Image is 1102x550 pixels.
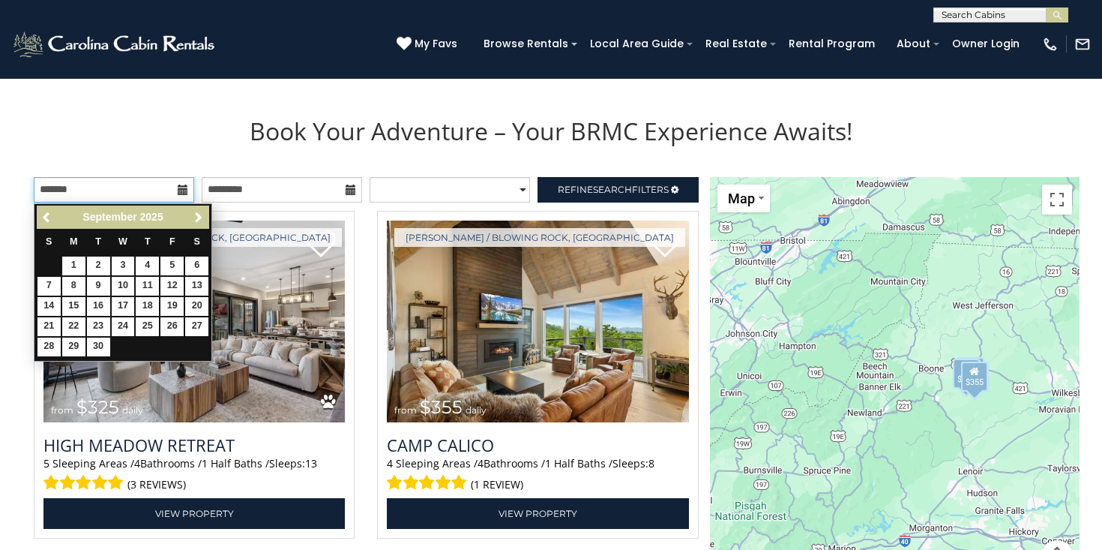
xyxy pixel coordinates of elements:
a: Browse Rentals [476,32,576,56]
a: 20 [185,297,208,316]
a: 17 [112,297,135,316]
span: 13 [305,456,317,470]
a: View Property [387,498,688,529]
a: 5 [160,257,184,275]
span: Search [593,184,632,195]
span: Thursday [145,236,151,247]
a: 6 [185,257,208,275]
a: High Meadow Retreat [43,434,345,456]
img: White-1-2.png [11,29,219,59]
a: 3 [112,257,135,275]
a: 2 [87,257,110,275]
div: $200 [957,356,984,386]
a: About [889,32,938,56]
img: Camp Calico [387,221,688,423]
span: Monday [70,236,78,247]
span: 4 [478,456,484,470]
a: Rental Program [781,32,882,56]
a: 16 [87,297,110,316]
a: 7 [37,277,61,296]
a: 23 [87,317,110,336]
div: $355 [953,359,980,389]
span: 2025 [140,211,163,223]
a: 21 [37,317,61,336]
span: 8 [648,456,654,470]
a: 19 [160,297,184,316]
a: 12 [160,277,184,296]
a: 15 [62,297,85,316]
span: (1 review) [471,475,523,494]
span: $355 [420,396,463,418]
a: Camp Calico [387,434,688,456]
div: $355 [961,362,988,392]
button: Toggle fullscreen view [1042,185,1072,215]
a: Owner Login [945,32,1027,56]
a: Previous [38,208,57,227]
span: Next [193,212,205,224]
span: from [394,404,417,416]
a: My Favs [397,36,461,53]
a: 28 [37,338,61,356]
span: September [82,211,136,223]
a: 8 [62,277,85,296]
span: (3 reviews) [127,475,186,494]
a: 13 [185,277,208,296]
a: Camp Calico from $355 daily [387,221,688,423]
div: Sleeping Areas / Bathrooms / Sleeps: [387,456,688,494]
span: 1 Half Baths / [202,456,269,470]
span: Map [728,191,755,206]
span: 5 [43,456,49,470]
a: [PERSON_NAME] / Blowing Rock, [GEOGRAPHIC_DATA] [394,228,685,247]
span: daily [466,404,487,416]
a: Local Area Guide [582,32,691,56]
span: Sunday [46,236,52,247]
a: 26 [160,317,184,336]
span: Tuesday [95,236,101,247]
a: 1 [62,257,85,275]
img: mail-regular-white.png [1074,36,1091,53]
a: RefineSearchFilters [538,177,698,203]
span: 1 Half Baths / [545,456,612,470]
a: 14 [37,297,61,316]
a: 27 [185,317,208,336]
img: phone-regular-white.png [1042,36,1059,53]
span: Wednesday [118,236,127,247]
a: Real Estate [698,32,774,56]
div: Sleeping Areas / Bathrooms / Sleeps: [43,456,345,494]
span: Previous [41,212,53,224]
a: View Property [43,498,345,529]
span: from [51,404,73,416]
span: My Favs [415,36,457,52]
span: 4 [134,456,140,470]
a: 22 [62,317,85,336]
span: Friday [169,236,175,247]
a: 24 [112,317,135,336]
a: 30 [87,338,110,356]
button: Change map style [717,185,770,212]
span: Refine Filters [558,184,669,195]
span: $325 [76,396,119,418]
a: 9 [87,277,110,296]
a: 29 [62,338,85,356]
a: 18 [136,297,159,316]
span: Saturday [194,236,200,247]
a: 25 [136,317,159,336]
a: Next [189,208,208,227]
h1: Book Your Adventure – Your BRMC Experience Awaits! [22,115,1080,147]
a: 11 [136,277,159,296]
span: 4 [387,456,393,470]
span: daily [122,404,143,416]
a: 4 [136,257,159,275]
a: 10 [112,277,135,296]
